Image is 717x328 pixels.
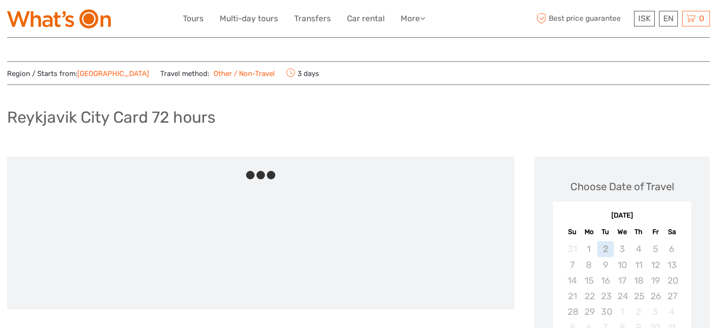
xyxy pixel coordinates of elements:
div: Not available Thursday, September 11th, 2025 [630,257,647,273]
div: Not available Monday, September 15th, 2025 [581,273,597,288]
div: Not available Thursday, September 18th, 2025 [630,273,647,288]
div: Not available Friday, September 5th, 2025 [647,241,663,257]
div: Not available Thursday, September 4th, 2025 [630,241,647,257]
span: 3 days [286,67,319,80]
div: Not available Sunday, September 7th, 2025 [564,257,580,273]
div: Mo [581,226,597,238]
div: Not available Tuesday, September 2nd, 2025 [597,241,614,257]
div: Not available Wednesday, September 3rd, 2025 [614,241,630,257]
div: Not available Sunday, September 14th, 2025 [564,273,580,288]
a: Car rental [347,12,385,25]
a: [GEOGRAPHIC_DATA] [77,69,149,78]
div: Not available Saturday, September 27th, 2025 [664,288,680,304]
span: 0 [698,14,706,23]
div: Not available Tuesday, September 16th, 2025 [597,273,614,288]
div: Not available Sunday, September 21st, 2025 [564,288,580,304]
div: [DATE] [553,211,691,221]
div: Not available Friday, September 12th, 2025 [647,257,663,273]
a: Multi-day tours [220,12,278,25]
a: Transfers [294,12,331,25]
div: Not available Monday, September 1st, 2025 [581,241,597,257]
div: Not available Saturday, September 6th, 2025 [664,241,680,257]
div: Not available Friday, September 26th, 2025 [647,288,663,304]
div: Not available Sunday, August 31st, 2025 [564,241,580,257]
img: What's On [7,9,111,28]
span: ISK [638,14,651,23]
div: Th [630,226,647,238]
div: Not available Wednesday, September 10th, 2025 [614,257,630,273]
div: Not available Saturday, October 4th, 2025 [664,304,680,320]
div: Not available Monday, September 8th, 2025 [581,257,597,273]
div: Not available Tuesday, September 23rd, 2025 [597,288,614,304]
div: Not available Wednesday, September 24th, 2025 [614,288,630,304]
a: More [401,12,425,25]
div: Not available Saturday, September 20th, 2025 [664,273,680,288]
div: We [614,226,630,238]
div: Fr [647,226,663,238]
div: Not available Friday, October 3rd, 2025 [647,304,663,320]
span: Travel method: [160,67,275,80]
div: Not available Friday, September 19th, 2025 [647,273,663,288]
div: Choose Date of Travel [570,179,674,194]
a: Tours [183,12,204,25]
a: Other / Non-Travel [209,69,275,78]
div: Sa [664,226,680,238]
div: Not available Wednesday, October 1st, 2025 [614,304,630,320]
div: Not available Saturday, September 13th, 2025 [664,257,680,273]
div: Su [564,226,580,238]
div: EN [659,11,678,26]
div: Not available Monday, September 22nd, 2025 [581,288,597,304]
div: Not available Sunday, September 28th, 2025 [564,304,580,320]
div: Not available Monday, September 29th, 2025 [581,304,597,320]
span: Best price guarantee [534,11,632,26]
div: Not available Tuesday, September 30th, 2025 [597,304,614,320]
div: Not available Tuesday, September 9th, 2025 [597,257,614,273]
div: Not available Thursday, October 2nd, 2025 [630,304,647,320]
div: Not available Wednesday, September 17th, 2025 [614,273,630,288]
div: Not available Thursday, September 25th, 2025 [630,288,647,304]
span: Region / Starts from: [7,69,149,79]
div: Tu [597,226,614,238]
h1: Reykjavik City Card 72 hours [7,108,215,127]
